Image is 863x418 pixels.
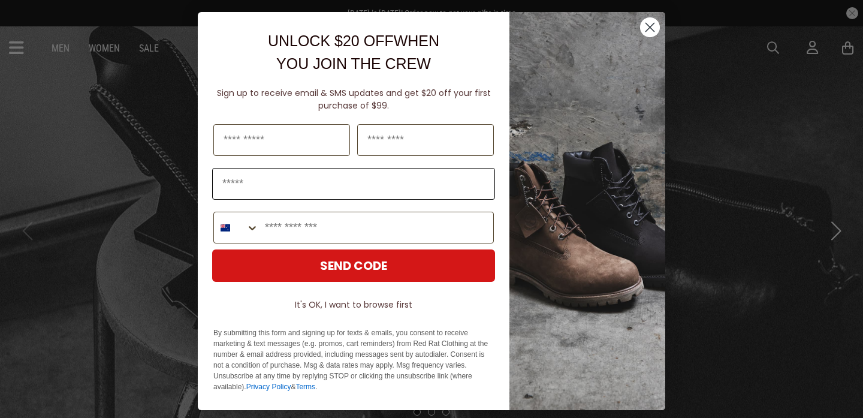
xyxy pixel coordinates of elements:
button: Close dialog [639,17,660,38]
a: Terms [295,383,315,391]
input: First Name [213,124,350,156]
img: f7662613-148e-4c88-9575-6c6b5b55a647.jpeg [509,12,665,410]
span: YOU JOIN THE CREW [276,55,431,72]
button: SEND CODE [212,249,495,282]
button: Search Countries [214,212,259,243]
p: By submitting this form and signing up for texts & emails, you consent to receive marketing & tex... [213,327,494,392]
span: Sign up to receive email & SMS updates and get $20 off your first purchase of $99. [217,87,491,112]
img: New Zealand [221,223,230,233]
span: WHEN [394,32,439,49]
button: Open LiveChat chat widget [10,5,46,41]
span: UNLOCK $20 OFF [268,32,394,49]
a: Privacy Policy [246,383,291,391]
input: Email [212,168,495,200]
button: It's OK, I want to browse first [212,294,495,315]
